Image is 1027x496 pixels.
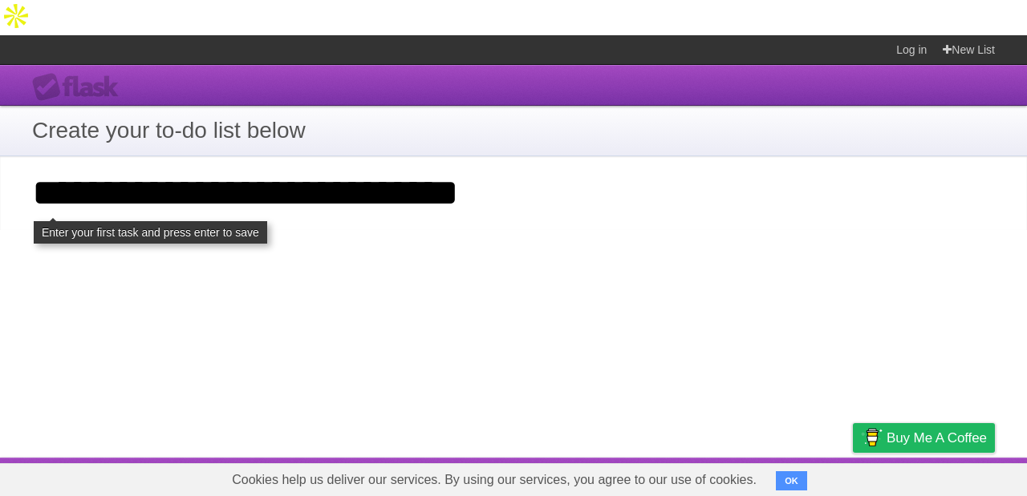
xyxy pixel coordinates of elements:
[861,424,883,451] img: Buy me a coffee
[776,471,807,490] button: OK
[896,35,927,64] a: Log in
[943,35,995,64] a: New List
[216,464,773,496] span: Cookies help us deliver our services. By using our services, you agree to our use of cookies.
[853,423,995,453] a: Buy me a coffee
[887,424,987,452] span: Buy me a coffee
[32,114,995,147] h1: Create your to-do list below
[639,462,673,492] a: About
[32,73,128,102] div: Flask
[777,462,813,492] a: Terms
[692,462,757,492] a: Developers
[832,462,874,492] a: Privacy
[894,462,995,492] a: Suggest a feature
